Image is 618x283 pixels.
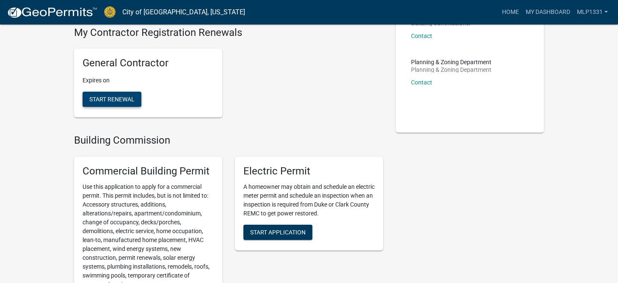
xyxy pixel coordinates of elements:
[243,165,375,177] h5: Electric Permit
[411,33,432,39] a: Contact
[411,59,491,65] p: Planning & Zoning Department
[122,5,245,19] a: City of [GEOGRAPHIC_DATA], [US_STATE]
[411,79,432,86] a: Contact
[83,57,214,69] h5: General Contractor
[250,229,306,235] span: Start Application
[243,225,312,240] button: Start Application
[83,76,214,85] p: Expires on
[74,134,383,147] h4: Building Commission
[522,4,574,20] a: My Dashboard
[89,96,135,103] span: Start Renewal
[83,165,214,177] h5: Commercial Building Permit
[411,67,491,73] p: Planning & Zoning Department
[83,92,141,107] button: Start Renewal
[74,27,383,125] wm-registration-list-section: My Contractor Registration Renewals
[499,4,522,20] a: Home
[574,4,611,20] a: MLP1331
[74,27,383,39] h4: My Contractor Registration Renewals
[243,182,375,218] p: A homeowner may obtain and schedule an electric meter permit and schedule an inspection when an i...
[104,6,116,18] img: City of Jeffersonville, Indiana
